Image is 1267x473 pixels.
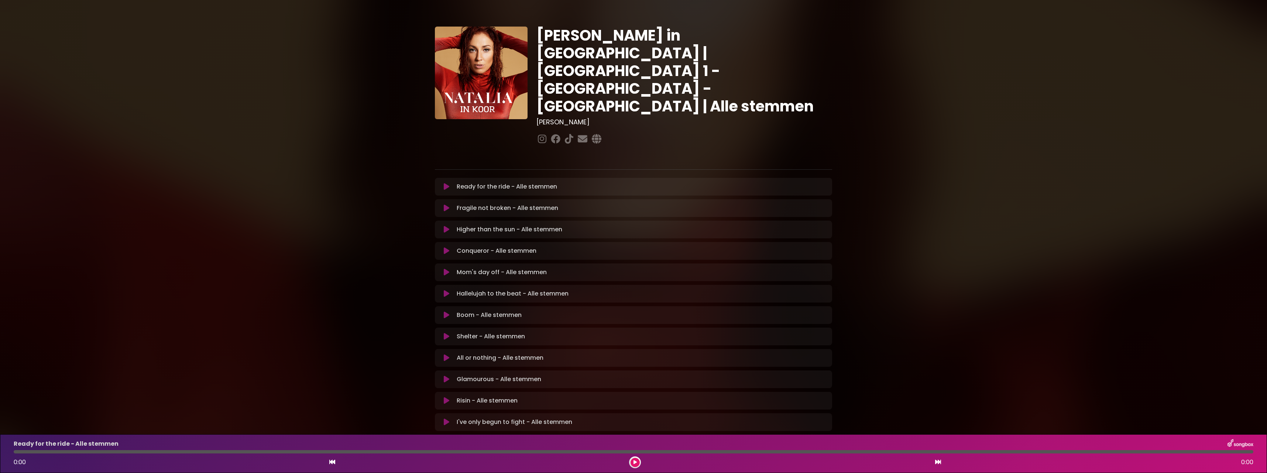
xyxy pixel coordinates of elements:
[457,396,518,405] p: Risin - Alle stemmen
[457,375,541,384] p: Glamourous - Alle stemmen
[1241,458,1253,467] span: 0:00
[457,418,572,427] p: I've only begun to fight - Alle stemmen
[14,458,26,466] span: 0:00
[457,182,557,191] p: Ready for the ride - Alle stemmen
[457,289,569,298] p: Hallelujah to the beat - Alle stemmen
[457,246,536,255] p: Conqueror - Alle stemmen
[457,225,562,234] p: Higher than the sun - Alle stemmen
[14,439,119,448] p: Ready for the ride - Alle stemmen
[435,27,528,119] img: YTVS25JmS9CLUqXqkEhs
[457,268,547,277] p: Mom's day off - Alle stemmen
[457,311,522,320] p: Boom - Alle stemmen
[457,353,543,362] p: All or nothing - Alle stemmen
[536,27,832,115] h1: [PERSON_NAME] in [GEOGRAPHIC_DATA] | [GEOGRAPHIC_DATA] 1 - [GEOGRAPHIC_DATA] - [GEOGRAPHIC_DATA] ...
[1227,439,1253,449] img: songbox-logo-white.png
[457,204,558,213] p: Fragile not broken - Alle stemmen
[457,332,525,341] p: Shelter - Alle stemmen
[536,118,832,126] h3: [PERSON_NAME]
